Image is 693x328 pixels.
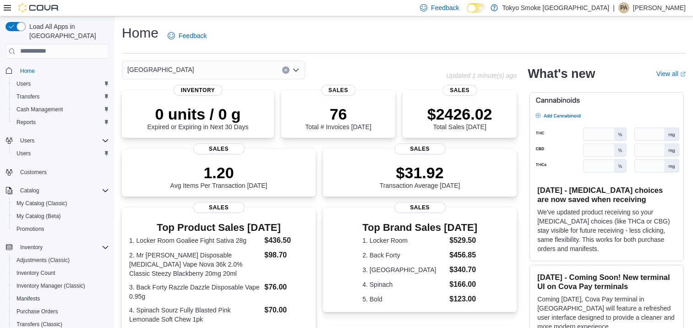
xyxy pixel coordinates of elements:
[9,223,113,235] button: Promotions
[2,64,113,77] button: Home
[13,91,43,102] a: Transfers
[16,242,46,253] button: Inventory
[13,78,34,89] a: Users
[164,27,210,45] a: Feedback
[13,255,73,266] a: Adjustments (Classic)
[13,268,59,279] a: Inventory Count
[528,66,595,81] h2: What's new
[449,294,477,305] dd: $123.00
[13,148,34,159] a: Users
[305,105,371,123] p: 76
[13,117,109,128] span: Reports
[129,283,261,301] dt: 3. Back Forty Razzle Dazzle Disposable Vape 0.95g
[129,251,261,278] dt: 2. Mr [PERSON_NAME] Disposable [MEDICAL_DATA] Vape Nova 36k 2.0% Classic Steezy Blackberry 20mg 20ml
[2,184,113,197] button: Catalog
[282,66,289,74] button: Clear input
[620,2,627,13] span: PA
[613,2,615,13] p: |
[264,282,308,293] dd: $76.00
[13,148,109,159] span: Users
[193,202,245,213] span: Sales
[656,70,686,77] a: View allExternal link
[13,224,109,235] span: Promotions
[362,295,446,304] dt: 5. Bold
[170,164,267,189] div: Avg Items Per Transaction [DATE]
[9,147,113,160] button: Users
[16,166,109,178] span: Customers
[264,235,308,246] dd: $436.50
[292,66,300,74] button: Open list of options
[2,134,113,147] button: Users
[394,143,446,154] span: Sales
[16,185,43,196] button: Catalog
[16,150,31,157] span: Users
[380,164,460,182] p: $31.92
[16,200,67,207] span: My Catalog (Classic)
[13,306,109,317] span: Purchase Orders
[394,202,446,213] span: Sales
[16,213,61,220] span: My Catalog (Beta)
[16,167,50,178] a: Customers
[431,3,459,12] span: Feedback
[16,257,70,264] span: Adjustments (Classic)
[16,282,85,290] span: Inventory Manager (Classic)
[13,293,109,304] span: Manifests
[467,3,486,13] input: Dark Mode
[16,66,38,77] a: Home
[129,306,261,324] dt: 4. Spinach Sourz Fully Blasted Pink Lemonade Soft Chew 1pk
[16,93,39,100] span: Transfers
[20,187,39,194] span: Catalog
[427,105,492,123] p: $2426.02
[449,250,477,261] dd: $456.85
[9,292,113,305] button: Manifests
[362,222,477,233] h3: Top Brand Sales [DATE]
[264,250,308,261] dd: $98.70
[16,106,63,113] span: Cash Management
[442,85,477,96] span: Sales
[13,211,109,222] span: My Catalog (Beta)
[13,91,109,102] span: Transfers
[449,264,477,275] dd: $340.70
[9,90,113,103] button: Transfers
[9,267,113,279] button: Inventory Count
[16,269,55,277] span: Inventory Count
[16,242,109,253] span: Inventory
[13,104,109,115] span: Cash Management
[20,67,35,75] span: Home
[362,236,446,245] dt: 1. Locker Room
[18,3,60,12] img: Cova
[122,24,158,42] h1: Home
[2,165,113,179] button: Customers
[16,119,36,126] span: Reports
[13,280,89,291] a: Inventory Manager (Classic)
[170,164,267,182] p: 1.20
[9,279,113,292] button: Inventory Manager (Classic)
[13,104,66,115] a: Cash Management
[537,186,676,204] h3: [DATE] - [MEDICAL_DATA] choices are now saved when receiving
[16,135,38,146] button: Users
[129,222,308,233] h3: Top Product Sales [DATE]
[427,105,492,131] div: Total Sales [DATE]
[305,105,371,131] div: Total # Invoices [DATE]
[9,197,113,210] button: My Catalog (Classic)
[193,143,245,154] span: Sales
[9,210,113,223] button: My Catalog (Beta)
[20,137,34,144] span: Users
[9,103,113,116] button: Cash Management
[9,77,113,90] button: Users
[537,273,676,291] h3: [DATE] - Coming Soon! New terminal UI on Cova Pay terminals
[362,265,446,274] dt: 3. [GEOGRAPHIC_DATA]
[179,31,207,40] span: Feedback
[13,78,109,89] span: Users
[16,80,31,87] span: Users
[449,279,477,290] dd: $166.00
[127,64,194,75] span: [GEOGRAPHIC_DATA]
[380,164,460,189] div: Transaction Average [DATE]
[13,117,39,128] a: Reports
[174,85,223,96] span: Inventory
[13,224,48,235] a: Promotions
[16,308,58,315] span: Purchase Orders
[16,321,62,328] span: Transfers (Classic)
[13,293,44,304] a: Manifests
[13,198,71,209] a: My Catalog (Classic)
